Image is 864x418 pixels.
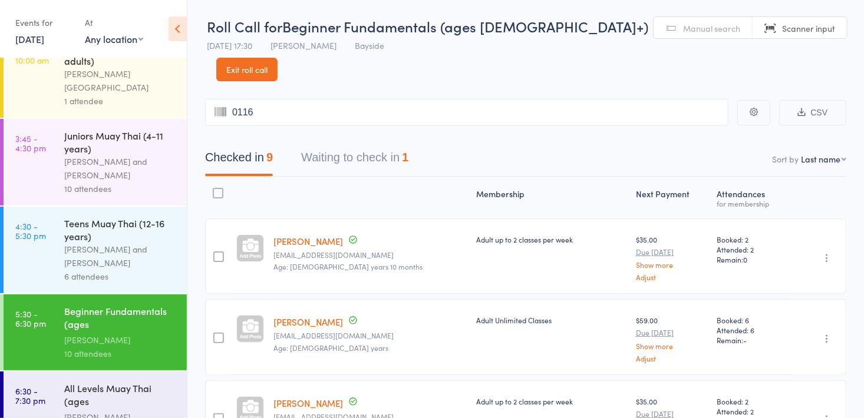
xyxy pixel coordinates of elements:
[273,316,343,328] a: [PERSON_NAME]
[15,46,49,65] time: 9:00 - 10:00 am
[266,151,273,164] div: 9
[64,304,177,333] div: Beginner Fundamentals (ages [DEMOGRAPHIC_DATA]+)
[271,39,337,51] span: [PERSON_NAME]
[15,134,46,152] time: 3:45 - 4:30 pm
[15,13,73,32] div: Events for
[801,153,840,165] div: Last name
[207,39,252,51] span: [DATE] 17:30
[717,200,787,207] div: for membership
[273,251,467,259] small: Pnh.ashford@gmail.com
[64,155,177,182] div: [PERSON_NAME] and [PERSON_NAME]
[743,254,747,264] span: 0
[717,244,787,254] span: Attended: 2
[207,16,282,36] span: Roll Call for
[301,145,408,176] button: Waiting to check in1
[85,32,143,45] div: Any location
[772,153,799,165] label: Sort by
[15,221,46,240] time: 4:30 - 5:30 pm
[64,381,177,410] div: All Levels Muay Thai (ages [DEMOGRAPHIC_DATA]+)
[64,333,177,347] div: [PERSON_NAME]
[273,397,343,409] a: [PERSON_NAME]
[717,325,787,335] span: Attended: 6
[282,16,648,36] span: Beginner Fundamentals (ages [DEMOGRAPHIC_DATA]+)
[636,354,707,362] a: Adjust
[273,235,343,247] a: [PERSON_NAME]
[85,13,143,32] div: At
[636,261,707,268] a: Show more
[273,343,388,353] span: Age: [DEMOGRAPHIC_DATA] years
[64,270,177,283] div: 6 attendees
[779,100,846,125] button: CSV
[636,234,707,281] div: $35.00
[631,182,712,213] div: Next Payment
[477,234,626,244] div: Adult up to 2 classes per week
[15,309,46,328] time: 5:30 - 6:30 pm
[717,406,787,416] span: Attended: 2
[683,22,740,34] span: Manual search
[64,182,177,195] div: 10 attendees
[636,410,707,418] small: Due [DATE]
[636,315,707,361] div: $59.00
[477,396,626,406] div: Adult up to 2 classes per week
[64,129,177,155] div: Juniors Muay Thai (4-11 years)
[717,234,787,244] span: Booked: 2
[273,331,467,340] small: danekrabbe@gmail.com
[64,347,177,360] div: 10 attendees
[64,243,177,270] div: [PERSON_NAME] and [PERSON_NAME]
[636,329,707,337] small: Due [DATE]
[636,273,707,281] a: Adjust
[64,94,177,108] div: 1 attendee
[782,22,835,34] span: Scanner input
[4,207,187,293] a: 4:30 -5:30 pmTeens Muay Thai (12-16 years)[PERSON_NAME] and [PERSON_NAME]6 attendees
[355,39,384,51] span: Bayside
[4,31,187,118] a: 9:00 -10:00 amMuay Thai Fitness (14yrs & adults)[PERSON_NAME][GEOGRAPHIC_DATA]1 attendee
[717,335,787,345] span: Remain:
[15,386,45,405] time: 6:30 - 7:30 pm
[717,254,787,264] span: Remain:
[273,261,423,271] span: Age: [DEMOGRAPHIC_DATA] years 10 months
[636,248,707,256] small: Due [DATE]
[205,99,728,126] input: Scan member card
[64,67,177,94] div: [PERSON_NAME][GEOGRAPHIC_DATA]
[717,396,787,406] span: Booked: 2
[15,32,44,45] a: [DATE]
[64,217,177,243] div: Teens Muay Thai (12-16 years)
[402,151,408,164] div: 1
[743,335,747,345] span: -
[717,315,787,325] span: Booked: 6
[4,294,187,370] a: 5:30 -6:30 pmBeginner Fundamentals (ages [DEMOGRAPHIC_DATA]+)[PERSON_NAME]10 attendees
[4,119,187,205] a: 3:45 -4:30 pmJuniors Muay Thai (4-11 years)[PERSON_NAME] and [PERSON_NAME]10 attendees
[477,315,626,325] div: Adult Unlimited Classes
[472,182,631,213] div: Membership
[636,342,707,350] a: Show more
[712,182,792,213] div: Atten­dances
[216,58,278,81] a: Exit roll call
[205,145,273,176] button: Checked in9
